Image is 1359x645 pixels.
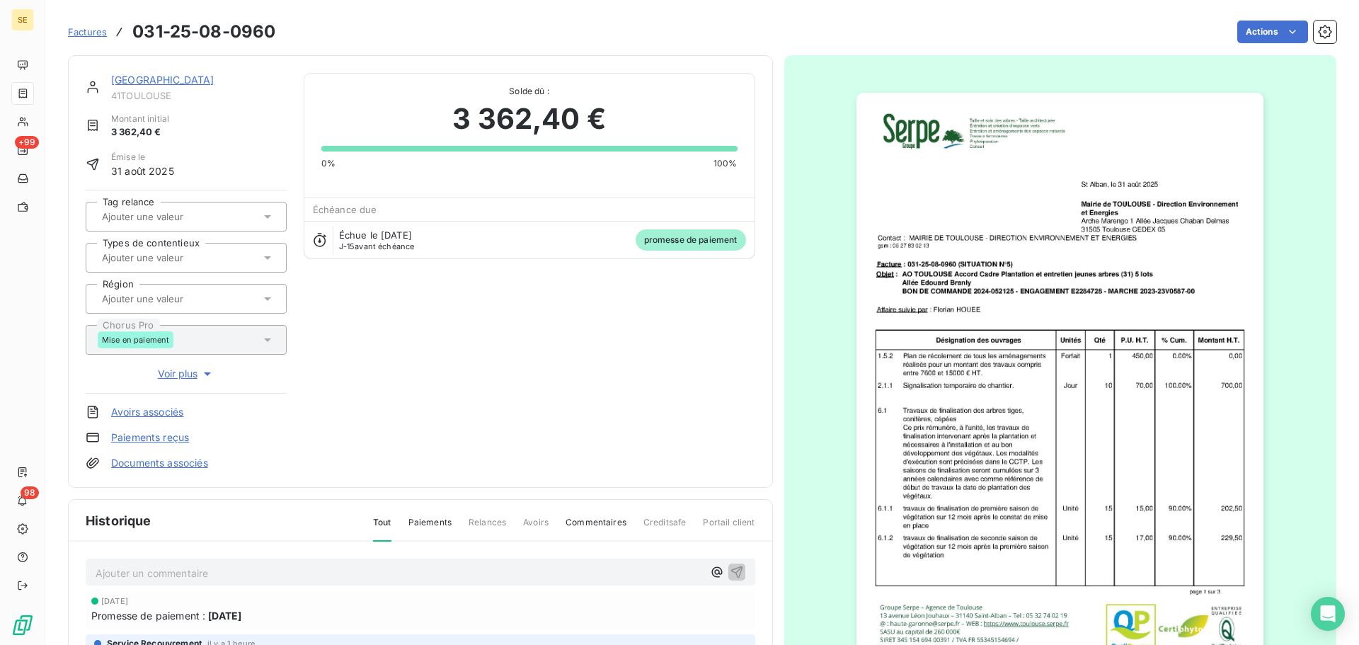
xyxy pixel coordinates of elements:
[111,74,214,86] a: [GEOGRAPHIC_DATA]
[636,229,746,251] span: promesse de paiement
[643,516,687,540] span: Creditsafe
[111,164,174,178] span: 31 août 2025
[339,241,355,251] span: J-15
[111,113,169,125] span: Montant initial
[469,516,506,540] span: Relances
[703,516,755,540] span: Portail client
[86,511,151,530] span: Historique
[321,85,738,98] span: Solde dû :
[713,157,738,170] span: 100%
[21,486,39,499] span: 98
[111,456,208,470] a: Documents associés
[68,25,107,39] a: Factures
[11,614,34,637] img: Logo LeanPay
[408,516,452,540] span: Paiements
[111,405,183,419] a: Avoirs associés
[1237,21,1308,43] button: Actions
[111,90,287,101] span: 41TOULOUSE
[313,204,377,215] span: Échéance due
[339,242,415,251] span: avant échéance
[15,136,39,149] span: +99
[101,292,243,305] input: Ajouter une valeur
[86,366,287,382] button: Voir plus
[111,151,174,164] span: Émise le
[102,336,169,344] span: Mise en paiement
[68,26,107,38] span: Factures
[11,8,34,31] div: SE
[321,157,336,170] span: 0%
[208,608,241,623] span: [DATE]
[566,516,626,540] span: Commentaires
[101,251,243,264] input: Ajouter une valeur
[111,430,189,445] a: Paiements reçus
[339,229,412,241] span: Échue le [DATE]
[111,125,169,139] span: 3 362,40 €
[101,597,128,605] span: [DATE]
[101,210,243,223] input: Ajouter une valeur
[452,98,606,140] span: 3 362,40 €
[373,516,391,542] span: Tout
[1311,597,1345,631] div: Open Intercom Messenger
[91,608,205,623] span: Promesse de paiement :
[132,19,275,45] h3: 031-25-08-0960
[523,516,549,540] span: Avoirs
[158,367,214,381] span: Voir plus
